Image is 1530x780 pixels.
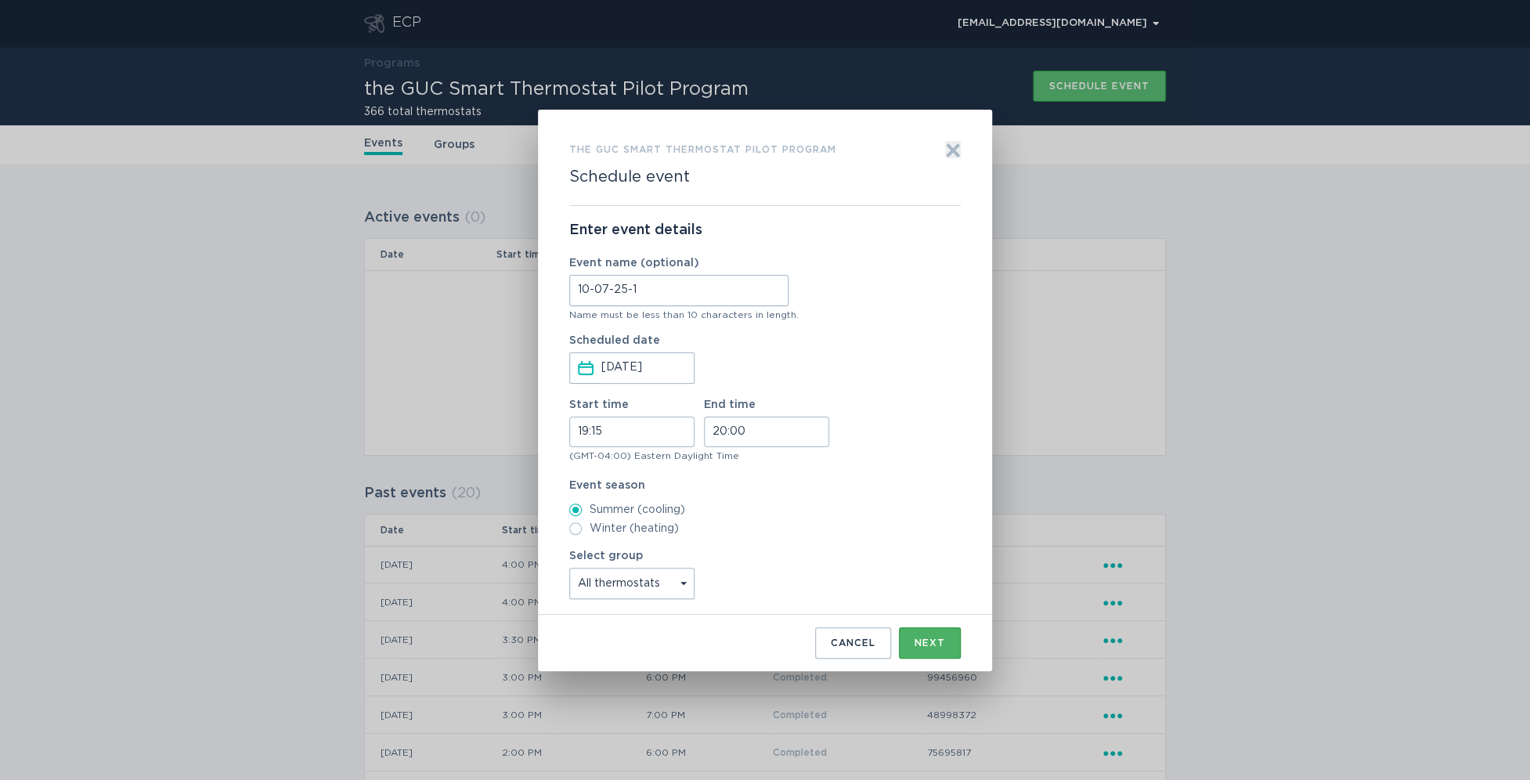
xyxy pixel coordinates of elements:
[538,110,992,671] div: Form to create an event
[569,504,961,516] label: Summer (cooling)
[831,638,875,648] div: Cancel
[569,522,582,535] input: Winter (heating)
[569,168,690,186] h2: Schedule event
[945,141,961,158] button: Exit
[569,141,836,158] h3: the GUC Smart Thermostat Pilot Program
[569,335,788,384] label: Scheduled date
[569,504,582,516] input: Summer (cooling)
[569,399,695,447] label: Start time
[915,638,945,648] div: Next
[569,522,961,535] label: Winter (heating)
[569,275,788,306] input: Event name (optional)
[704,417,829,447] input: End time
[569,222,961,239] p: Enter event details
[899,627,961,659] button: Next
[815,627,891,659] button: Cancel
[569,551,695,599] label: Select group
[569,480,961,491] label: Event season
[704,399,829,447] label: End time
[601,353,692,383] input: Select a date
[578,359,594,377] button: Scheduled dateSelect a date
[569,417,695,447] input: Start time
[569,568,695,599] select: Select group
[569,258,788,269] label: Event name (optional)
[569,310,961,320] div: Name must be less than 10 characters in length.
[569,451,961,460] div: (GMT-04:00) Eastern Daylight Time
